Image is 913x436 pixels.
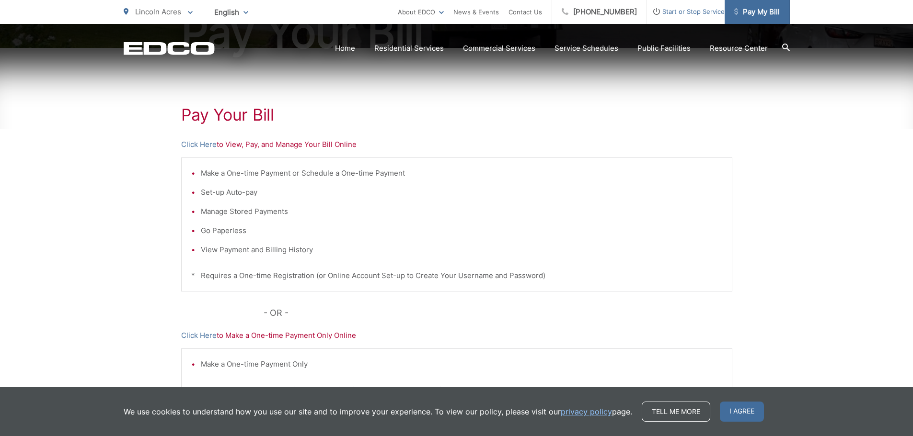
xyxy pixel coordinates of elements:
[181,330,217,341] a: Click Here
[201,187,722,198] li: Set-up Auto-pay
[201,168,722,179] li: Make a One-time Payment or Schedule a One-time Payment
[181,105,732,124] h1: Pay Your Bill
[720,402,764,422] span: I agree
[135,7,181,16] span: Lincoln Acres
[207,4,255,21] span: English
[642,402,710,422] a: Tell me more
[734,6,780,18] span: Pay My Bill
[191,270,722,281] p: * Requires a One-time Registration (or Online Account Set-up to Create Your Username and Password)
[561,406,612,417] a: privacy policy
[509,6,542,18] a: Contact Us
[201,225,722,236] li: Go Paperless
[181,139,732,150] p: to View, Pay, and Manage Your Bill Online
[555,43,618,54] a: Service Schedules
[181,139,217,150] a: Click Here
[201,244,722,256] li: View Payment and Billing History
[335,43,355,54] a: Home
[463,43,535,54] a: Commercial Services
[201,358,722,370] li: Make a One-time Payment Only
[124,42,215,55] a: EDCD logo. Return to the homepage.
[201,206,722,217] li: Manage Stored Payments
[181,330,732,341] p: to Make a One-time Payment Only Online
[637,43,691,54] a: Public Facilities
[374,43,444,54] a: Residential Services
[710,43,768,54] a: Resource Center
[191,384,722,396] p: * DOES NOT Require a One-time Registration (or Online Account Set-up)
[453,6,499,18] a: News & Events
[398,6,444,18] a: About EDCO
[264,306,732,320] p: - OR -
[124,406,632,417] p: We use cookies to understand how you use our site and to improve your experience. To view our pol...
